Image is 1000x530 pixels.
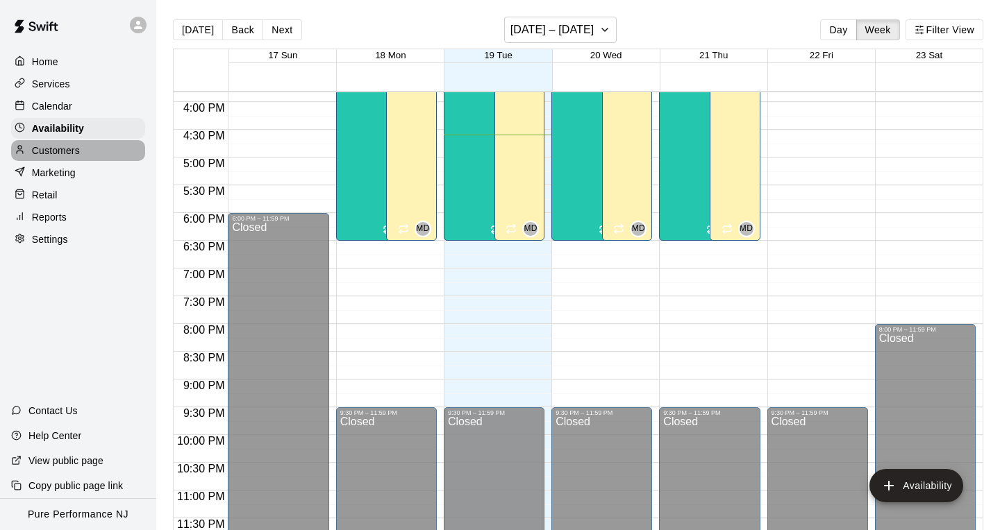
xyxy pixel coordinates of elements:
span: Recurring availability [506,223,517,234]
p: Calendar [32,99,72,113]
div: Mike Dzurilla [630,221,647,237]
button: 23 Sat [916,50,943,60]
a: Marketing [11,162,145,183]
button: Week [856,19,900,40]
a: Services [11,74,145,94]
p: Help Center [28,429,81,443]
p: Marketing [32,166,76,180]
div: 3:00 PM – 6:30 PM: Available [386,46,437,241]
div: 9:30 PM – 11:59 PM [556,409,648,416]
button: Next [262,19,301,40]
button: 18 Mon [375,50,406,60]
div: Mike Dzurilla [522,221,539,237]
button: 19 Tue [484,50,512,60]
div: 3:00 PM – 6:30 PM: Available [336,46,422,241]
a: Customers [11,140,145,161]
span: 4:00 PM [180,102,228,114]
a: Retail [11,185,145,205]
div: 3:00 PM – 6:30 PM: Available [710,46,760,241]
span: Recurring availability [398,223,409,234]
span: 11:00 PM [174,490,228,502]
span: Recurring availability [613,223,624,234]
div: 3:00 PM – 6:30 PM: Available [659,46,744,241]
span: 7:30 PM [180,296,228,308]
p: Availability [32,121,84,135]
span: 6:00 PM [180,213,228,225]
button: 20 Wed [590,50,622,60]
button: [DATE] [173,19,223,40]
div: Mike Dzurilla [415,221,431,237]
button: Back [222,19,263,40]
span: 10:00 PM [174,435,228,447]
button: 17 Sun [268,50,297,60]
a: Home [11,51,145,72]
button: [DATE] – [DATE] [504,17,617,43]
p: Customers [32,144,80,157]
h6: [DATE] – [DATE] [510,20,594,40]
p: Reports [32,210,67,224]
button: add [869,469,963,502]
div: 9:30 PM – 11:59 PM [448,409,540,416]
p: Copy public page link [28,479,123,493]
span: 4:30 PM [180,130,228,142]
p: Retail [32,188,58,202]
span: Recurring availability [599,223,610,234]
div: 3:00 PM – 6:30 PM: Available [551,46,637,241]
p: Home [32,55,58,69]
span: 8:00 PM [180,324,228,336]
span: Recurring availability [706,223,717,234]
span: 9:30 PM [180,407,228,419]
span: MD [524,222,537,236]
span: Recurring availability [722,223,733,234]
div: Mike Dzurilla [738,221,755,237]
p: Pure Performance NJ [28,507,128,522]
button: Filter View [906,19,983,40]
a: Settings [11,229,145,250]
div: 6:00 PM – 11:59 PM [232,215,324,222]
div: 9:30 PM – 11:59 PM [663,409,756,416]
span: 8:30 PM [180,352,228,364]
button: 22 Fri [810,50,833,60]
p: Contact Us [28,404,78,418]
span: 11:30 PM [174,518,228,530]
div: 9:30 PM – 11:59 PM [340,409,433,416]
div: 8:00 PM – 11:59 PM [879,326,972,333]
div: 9:30 PM – 11:59 PM [772,409,864,416]
p: Settings [32,232,68,246]
a: Availability [11,118,145,139]
span: 10:30 PM [174,463,228,475]
div: 3:00 PM – 6:30 PM: Available [602,46,653,241]
div: Calendar [11,96,145,117]
span: 7:00 PM [180,268,228,280]
button: Day [820,19,856,40]
a: Reports [11,207,145,228]
div: 3:00 PM – 6:30 PM: Available [494,46,545,241]
button: 21 Thu [699,50,728,60]
span: 5:00 PM [180,157,228,169]
div: 2:15 PM – 6:30 PM: Available [444,5,529,241]
p: Services [32,77,70,91]
span: 6:30 PM [180,241,228,253]
span: 9:00 PM [180,379,228,391]
span: MD [416,222,429,236]
p: View public page [28,454,103,468]
span: MD [632,222,645,236]
span: Recurring availability [490,223,501,234]
span: 5:30 PM [180,185,228,197]
span: MD [740,222,753,236]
